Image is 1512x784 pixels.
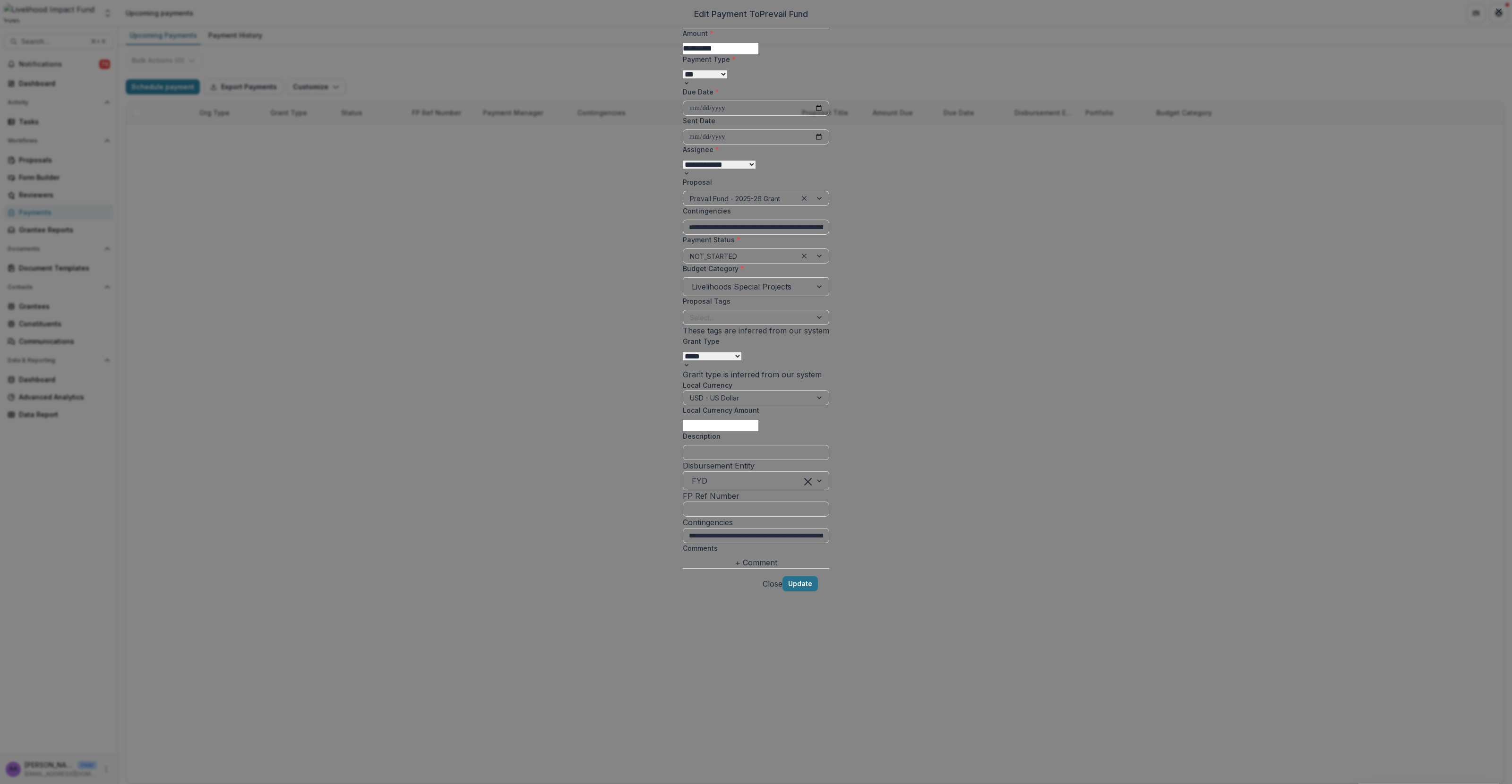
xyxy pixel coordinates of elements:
div: Clear selected options [804,475,812,486]
label: Disbursement Entity [683,461,755,470]
button: Update [782,576,818,591]
label: Contingencies [683,518,733,527]
label: Due Date [683,87,824,97]
label: FP Ref Number [683,491,739,501]
label: Proposal [683,177,824,187]
div: Clear selected options [799,250,810,262]
label: Amount [683,28,824,38]
label: Local Currency [683,380,824,390]
label: Grant Type [683,336,824,346]
div: Grant type is inferred from our system [683,369,829,380]
div: These tags are inferred from our system [683,325,829,336]
label: Proposal Tags [683,296,824,306]
label: Comments [683,543,824,553]
label: Sent Date [683,116,824,126]
button: Close [1491,4,1506,19]
label: Budget Category [683,264,824,273]
label: Description [683,431,824,441]
button: + Comment [735,557,777,568]
label: Local Currency Amount [683,405,824,415]
label: Payment Type [683,54,824,64]
label: Contingencies [683,206,824,216]
label: Payment Status [683,235,824,245]
button: Close [763,578,782,589]
label: Assignee [683,145,824,154]
div: Clear selected options [799,193,810,204]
